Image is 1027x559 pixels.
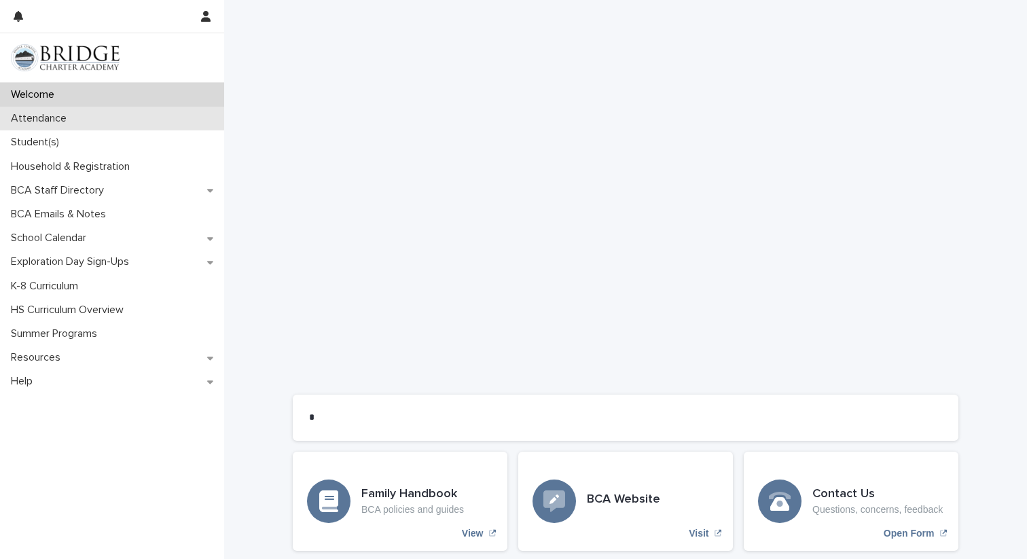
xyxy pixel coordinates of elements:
p: HS Curriculum Overview [5,304,134,317]
p: Student(s) [5,136,70,149]
a: View [293,452,507,551]
a: Open Form [744,452,958,551]
h3: Contact Us [812,487,943,502]
p: Questions, concerns, feedback [812,504,943,516]
img: V1C1m3IdTEidaUdm9Hs0 [11,44,120,71]
h3: Family Handbook [361,487,464,502]
p: BCA Emails & Notes [5,208,117,221]
p: View [462,528,484,539]
p: Household & Registration [5,160,141,173]
p: School Calendar [5,232,97,245]
p: Exploration Day Sign-Ups [5,255,140,268]
p: Attendance [5,112,77,125]
p: Summer Programs [5,327,108,340]
p: BCA policies and guides [361,504,464,516]
p: Help [5,375,43,388]
h3: BCA Website [587,492,660,507]
p: Resources [5,351,71,364]
p: K-8 Curriculum [5,280,89,293]
p: Welcome [5,88,65,101]
p: BCA Staff Directory [5,184,115,197]
p: Open Form [884,528,935,539]
a: Visit [518,452,733,551]
p: Visit [689,528,708,539]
